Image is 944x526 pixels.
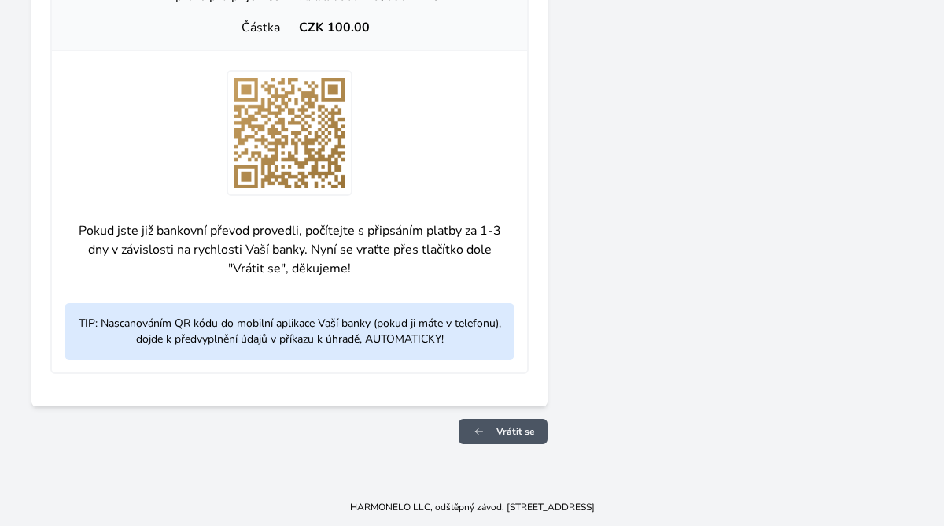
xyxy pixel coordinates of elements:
p: TIP: Nascanováním QR kódu do mobilní aplikace Vaší banky (pokud ji máte v telefonu), dojde k před... [65,303,514,360]
a: Vrátit se [459,419,548,444]
span: Vrátit se [496,425,535,438]
div: CZK 100.00 [289,18,514,37]
p: Pokud jste již bankovní převod provedli, počítejte s připsáním platby za 1-3 dny v závislosti na ... [65,209,514,291]
img: P4hVG59o5DjwAAAAAElFTkSuQmCC [227,70,352,196]
div: Částka [65,18,289,37]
